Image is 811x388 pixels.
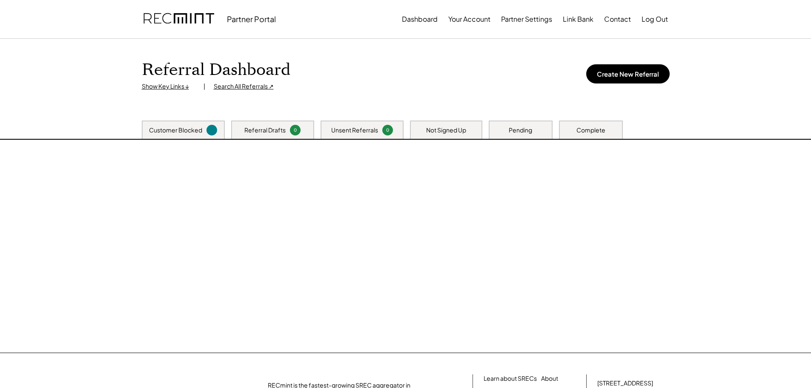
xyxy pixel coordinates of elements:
h1: Referral Dashboard [142,60,290,80]
div: Referral Drafts [244,126,286,135]
a: Learn about SRECs [484,374,537,383]
div: Complete [576,126,605,135]
div: Unsent Referrals [331,126,378,135]
div: Customer Blocked [149,126,202,135]
div: Partner Portal [227,14,276,24]
div: Show Key Links ↓ [142,82,195,91]
button: Contact [604,11,631,28]
div: Search All Referrals ↗ [214,82,274,91]
div: [STREET_ADDRESS] [597,379,653,388]
a: About [541,374,558,383]
button: Link Bank [563,11,593,28]
div: Pending [509,126,532,135]
button: Log Out [642,11,668,28]
button: Create New Referral [586,64,670,83]
div: 0 [291,127,299,133]
button: Partner Settings [501,11,552,28]
button: Dashboard [402,11,438,28]
div: Not Signed Up [426,126,466,135]
div: | [203,82,205,91]
button: Your Account [448,11,490,28]
div: 0 [384,127,392,133]
img: recmint-logotype%403x.png [143,5,214,34]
